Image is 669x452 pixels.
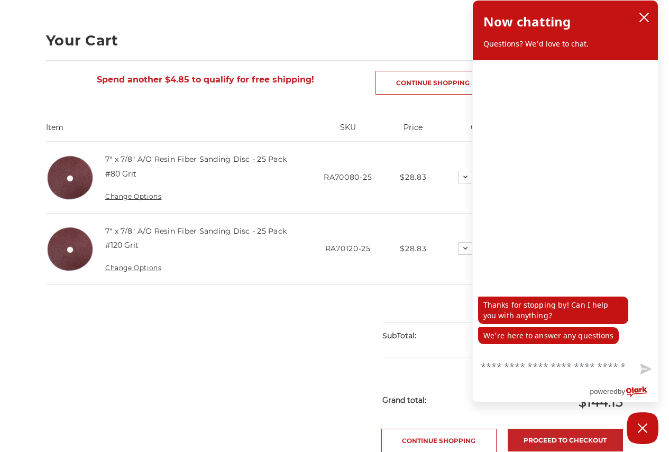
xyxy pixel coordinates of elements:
[400,172,426,182] span: $28.83
[473,60,658,354] div: chat
[46,225,94,273] img: 7 inch aluminum oxide resin fiber disc
[590,382,658,402] a: Powered by Olark
[508,429,623,451] a: Proceed to checkout
[382,395,426,405] strong: Grand total:
[105,169,136,180] dd: #80 Grit
[400,244,426,253] span: $28.83
[579,394,623,410] span: $144.15
[46,122,306,141] th: Item
[382,357,622,376] p: Shipping & Taxes Calculated at Checkout
[590,385,617,398] span: powered
[390,122,436,141] th: Price
[105,154,287,164] a: 7" x 7/8" A/O Resin Fiber Sanding Disc - 25 Pack
[375,71,491,95] a: Continue Shopping
[631,357,658,382] button: Send message
[324,172,372,182] span: RA70080-25
[478,327,619,344] p: We're here to answer any questions
[478,297,628,324] p: Thanks for stopping by! Can I help you with anything?
[46,33,623,48] h1: Your Cart
[105,192,161,200] a: Change Options
[436,122,537,141] th: Quantity
[636,10,653,25] button: close chatbox
[105,226,287,236] a: 7" x 7/8" A/O Resin Fiber Sanding Disc - 25 Pack
[97,75,314,85] span: Spend another $4.85 to qualify for free shipping!
[627,412,658,444] button: Close Chatbox
[105,240,139,251] dd: #120 Grit
[325,244,371,253] span: RA70120-25
[382,323,502,349] div: SubTotal:
[483,39,647,49] p: Questions? We'd love to chat.
[46,153,94,201] img: 7 inch aluminum oxide resin fiber disc
[483,11,571,32] h2: Now chatting
[618,385,625,398] span: by
[306,122,390,141] th: SKU
[105,264,161,272] a: Change Options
